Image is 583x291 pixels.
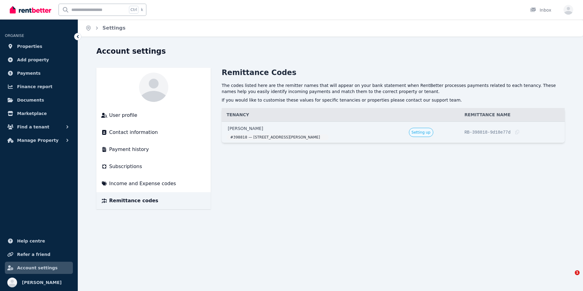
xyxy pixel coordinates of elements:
p: If you would like to customise these values for specific tenancies or properties please contact o... [222,97,565,103]
a: [PERSON_NAME] [227,124,399,133]
a: Payment history [101,146,206,153]
span: Refer a friend [17,251,50,258]
span: k [141,7,143,12]
span: ORGANISE [5,34,24,38]
img: RentBetter [10,5,51,14]
h1: Account settings [96,46,166,56]
a: Subscriptions [101,163,206,170]
nav: Breadcrumb [78,20,133,37]
button: Find a tenant [5,121,73,133]
th: Remittance Name [460,108,565,122]
span: Documents [17,96,44,104]
span: Remittance codes [109,197,158,204]
a: #398818—[STREET_ADDRESS][PERSON_NAME] [227,134,329,140]
div: Inbox [530,7,551,13]
a: Finance report [5,81,73,93]
span: Properties [17,43,42,50]
span: Add property [17,56,49,63]
a: Contact information [101,129,206,136]
a: Remittance codes [101,197,206,204]
button: RB-398818-9d18e77d [464,129,519,135]
span: Setting up [412,130,431,135]
span: Account settings [17,264,58,271]
a: Documents [5,94,73,106]
a: Account settings [5,262,73,274]
a: Properties [5,40,73,52]
a: Add property [5,54,73,66]
span: Contact information [109,129,158,136]
span: Marketplace [17,110,47,117]
h1: Remittance Codes [222,68,296,77]
iframe: Intercom live chat [562,270,577,285]
a: User profile [101,112,206,119]
p: The codes listed here are the remitter names that will appear on your bank statement when RentBet... [222,82,565,95]
span: [PERSON_NAME] [22,279,62,286]
span: Finance report [17,83,52,90]
a: Marketplace [5,107,73,120]
span: Payment history [109,146,149,153]
span: — [247,135,253,140]
span: 1 [575,270,580,275]
span: Payments [17,70,41,77]
span: [STREET_ADDRESS][PERSON_NAME] [253,135,320,140]
span: Find a tenant [17,123,49,131]
span: # 398818 [230,135,247,140]
a: Refer a friend [5,248,73,260]
span: Help centre [17,237,45,245]
span: Ctrl [129,6,138,14]
a: Help centre [5,235,73,247]
th: Tenancy [222,108,460,122]
a: Income and Expense codes [101,180,206,187]
span: Subscriptions [109,163,142,170]
a: Settings [102,25,126,31]
span: Manage Property [17,137,59,144]
button: Manage Property [5,134,73,146]
a: Payments [5,67,73,79]
span: User profile [109,112,137,119]
span: Income and Expense codes [109,180,176,187]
